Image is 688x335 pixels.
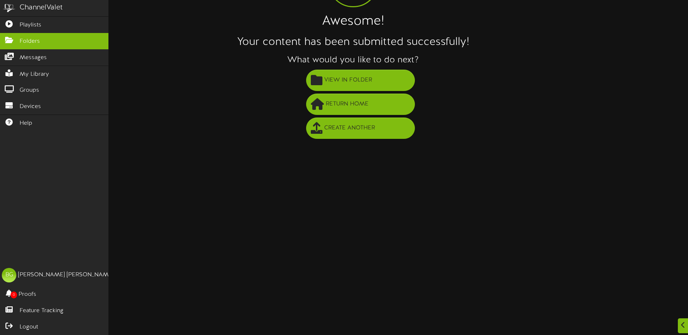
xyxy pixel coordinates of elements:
[20,37,40,46] span: Folders
[20,323,38,331] span: Logout
[322,74,374,86] span: View in Folder
[20,21,41,29] span: Playlists
[306,117,415,139] button: Create Another
[20,3,63,13] div: ChannelValet
[20,86,39,95] span: Groups
[306,94,415,115] button: Return Home
[18,15,688,29] h1: Awesome!
[20,307,63,315] span: Feature Tracking
[306,70,415,91] button: View in Folder
[20,103,41,111] span: Devices
[18,36,688,48] h2: Your content has been submitted successfully!
[11,291,17,298] span: 0
[18,55,688,65] h3: What would you like to do next?
[20,54,47,62] span: Messages
[18,271,114,279] div: [PERSON_NAME] [PERSON_NAME]
[324,98,370,110] span: Return Home
[322,122,377,134] span: Create Another
[18,290,36,299] span: Proofs
[20,70,49,79] span: My Library
[2,268,16,282] div: BG
[20,119,32,128] span: Help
